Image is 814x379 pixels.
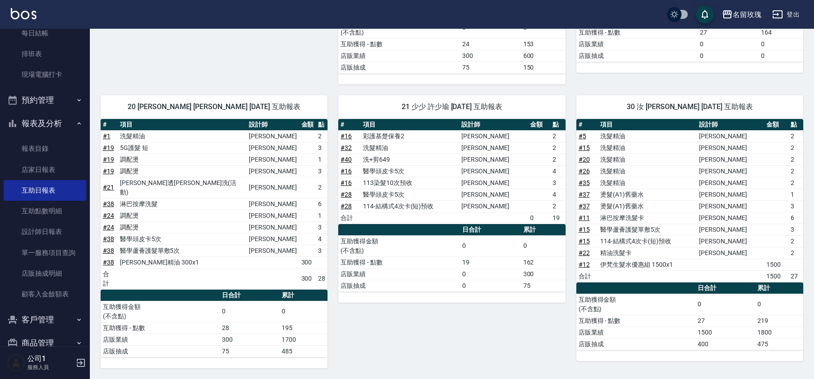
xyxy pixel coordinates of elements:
[4,23,86,44] a: 每日結帳
[101,119,118,131] th: #
[220,322,279,334] td: 28
[528,212,550,224] td: 0
[460,62,521,73] td: 75
[579,132,586,140] a: #5
[521,62,566,73] td: 150
[349,102,554,111] span: 21 少少 許少瑜 [DATE] 互助報表
[338,6,565,74] table: a dense table
[338,235,460,256] td: 互助獲得金額 (不含點)
[698,38,759,50] td: 0
[103,247,114,254] a: #38
[220,301,279,322] td: 0
[579,167,590,175] a: #26
[316,119,327,131] th: 點
[598,130,697,142] td: 洗髮精油
[576,26,698,38] td: 互助獲得 - 點數
[247,221,299,233] td: [PERSON_NAME]
[279,322,327,334] td: 195
[220,334,279,345] td: 300
[361,154,459,165] td: 洗+剪649
[459,189,528,200] td: [PERSON_NAME]
[4,44,86,64] a: 排班表
[101,290,327,357] table: a dense table
[550,177,566,189] td: 3
[4,308,86,331] button: 客戶管理
[338,224,565,292] table: a dense table
[279,334,327,345] td: 1700
[279,301,327,322] td: 0
[598,259,697,270] td: 伊梵生髮水優惠組 1500x1
[338,38,460,50] td: 互助獲得 - 點數
[118,245,247,256] td: 醫學蘆薈護髮單敷5次
[788,235,803,247] td: 2
[338,119,361,131] th: #
[788,130,803,142] td: 2
[316,221,327,233] td: 3
[788,177,803,189] td: 2
[279,290,327,301] th: 累計
[718,5,765,24] button: 名留玫瑰
[521,280,566,291] td: 75
[103,184,114,191] a: #21
[7,354,25,372] img: Person
[101,322,220,334] td: 互助獲得 - 點數
[361,165,459,177] td: 醫學頭皮卡5次
[118,233,247,245] td: 醫學頭皮卡5次
[697,165,764,177] td: [PERSON_NAME]
[521,256,566,268] td: 162
[247,130,299,142] td: [PERSON_NAME]
[579,144,590,151] a: #15
[316,198,327,210] td: 6
[576,326,695,338] td: 店販業績
[733,9,761,20] div: 名留玫瑰
[697,177,764,189] td: [PERSON_NAME]
[759,50,803,62] td: 0
[576,315,695,326] td: 互助獲得 - 點數
[338,212,361,224] td: 合計
[101,345,220,357] td: 店販抽成
[598,235,697,247] td: 114-結構式4次卡(短)預收
[598,119,697,131] th: 項目
[299,268,316,289] td: 300
[579,214,590,221] a: #11
[788,154,803,165] td: 2
[550,200,566,212] td: 2
[576,38,698,50] td: 店販業績
[4,331,86,355] button: 商品管理
[247,198,299,210] td: [PERSON_NAME]
[341,179,352,186] a: #16
[550,142,566,154] td: 2
[576,338,695,350] td: 店販抽成
[598,212,697,224] td: 淋巴按摩洗髮卡
[579,238,590,245] a: #15
[759,26,803,38] td: 164
[764,119,788,131] th: 金額
[579,249,590,256] a: #22
[579,261,590,268] a: #12
[697,247,764,259] td: [PERSON_NAME]
[460,224,521,236] th: 日合計
[695,294,755,315] td: 0
[788,224,803,235] td: 3
[338,256,460,268] td: 互助獲得 - 點數
[118,177,247,198] td: [PERSON_NAME]透[PERSON_NAME]洗(活動)
[459,119,528,131] th: 設計師
[696,5,714,23] button: save
[579,203,590,210] a: #37
[579,191,590,198] a: #37
[103,224,114,231] a: #24
[361,200,459,212] td: 114-結構式4次卡(短)預收
[4,138,86,159] a: 報表目錄
[521,235,566,256] td: 0
[27,363,73,371] p: 服務人員
[587,102,792,111] span: 30 汝 [PERSON_NAME] [DATE] 互助報表
[247,245,299,256] td: [PERSON_NAME]
[338,280,460,291] td: 店販抽成
[698,50,759,62] td: 0
[4,221,86,242] a: 設計師日報表
[459,177,528,189] td: [PERSON_NAME]
[576,50,698,62] td: 店販抽成
[341,132,352,140] a: #16
[247,142,299,154] td: [PERSON_NAME]
[101,334,220,345] td: 店販業績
